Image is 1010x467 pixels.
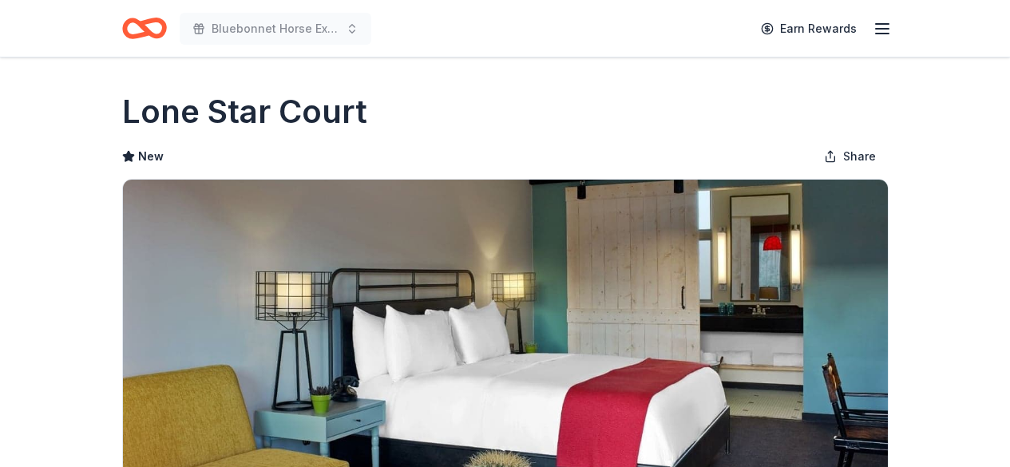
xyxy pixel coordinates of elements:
[180,13,371,45] button: Bluebonnet Horse Expo & Training Challenge
[843,147,876,166] span: Share
[212,19,339,38] span: Bluebonnet Horse Expo & Training Challenge
[138,147,164,166] span: New
[751,14,866,43] a: Earn Rewards
[122,89,367,134] h1: Lone Star Court
[811,140,889,172] button: Share
[122,10,167,47] a: Home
